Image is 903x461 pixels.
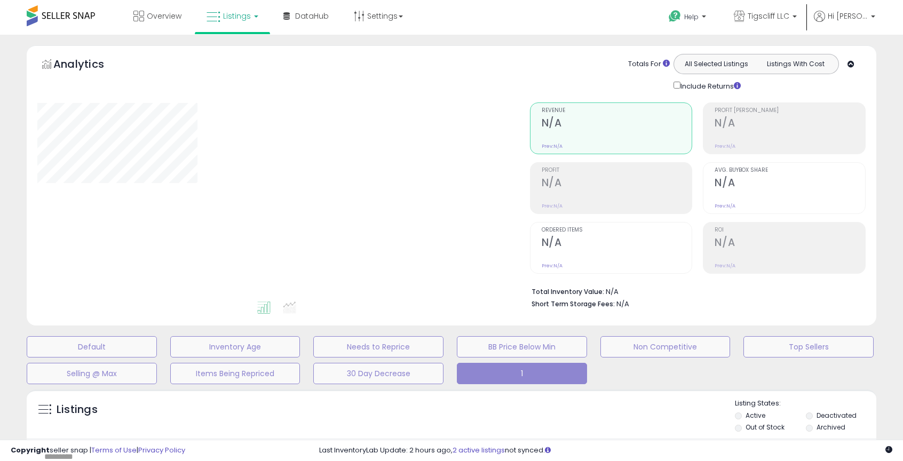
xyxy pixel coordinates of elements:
button: Needs to Reprice [313,336,443,357]
span: Overview [147,11,181,21]
button: Items Being Repriced [170,363,300,384]
span: Profit [542,168,692,173]
h2: N/A [715,177,865,191]
small: Prev: N/A [715,263,735,269]
button: 30 Day Decrease [313,363,443,384]
span: ROI [715,227,865,233]
small: Prev: N/A [542,263,563,269]
div: Include Returns [666,80,754,92]
button: Non Competitive [600,336,731,357]
small: Prev: N/A [542,203,563,209]
h2: N/A [542,236,692,251]
h2: N/A [542,177,692,191]
h2: N/A [715,117,865,131]
a: Hi [PERSON_NAME] [814,11,875,35]
button: Selling @ Max [27,363,157,384]
i: Get Help [668,10,682,23]
button: All Selected Listings [677,57,756,71]
span: Tigscliff LLC [748,11,789,21]
button: Default [27,336,157,357]
span: Hi [PERSON_NAME] [828,11,868,21]
span: DataHub [295,11,329,21]
span: Profit [PERSON_NAME] [715,108,865,114]
span: Listings [223,11,251,21]
span: N/A [616,299,629,309]
a: Help [660,2,717,35]
div: Totals For [628,59,670,69]
b: Short Term Storage Fees: [532,299,615,308]
strong: Copyright [11,445,50,455]
button: Listings With Cost [756,57,835,71]
h2: N/A [715,236,865,251]
h5: Analytics [53,57,125,74]
button: Top Sellers [743,336,874,357]
li: N/A [532,284,858,297]
button: BB Price Below Min [457,336,587,357]
button: 1 [457,363,587,384]
div: seller snap | | [11,446,185,456]
span: Ordered Items [542,227,692,233]
small: Prev: N/A [542,143,563,149]
span: Avg. Buybox Share [715,168,865,173]
small: Prev: N/A [715,203,735,209]
small: Prev: N/A [715,143,735,149]
h2: N/A [542,117,692,131]
span: Revenue [542,108,692,114]
span: Help [684,12,699,21]
b: Total Inventory Value: [532,287,604,296]
button: Inventory Age [170,336,300,357]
